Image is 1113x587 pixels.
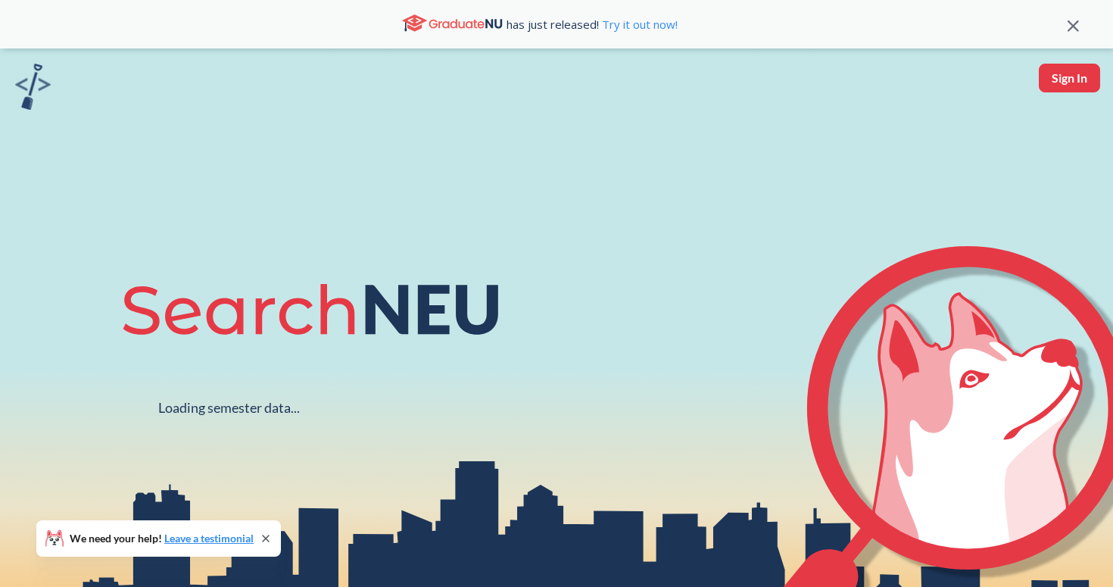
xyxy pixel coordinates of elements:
[70,533,254,544] span: We need your help!
[15,64,51,110] img: sandbox logo
[507,16,678,33] span: has just released!
[599,17,678,32] a: Try it out now!
[164,532,254,545] a: Leave a testimonial
[1039,64,1100,92] button: Sign In
[15,64,51,114] a: sandbox logo
[158,399,300,417] div: Loading semester data...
